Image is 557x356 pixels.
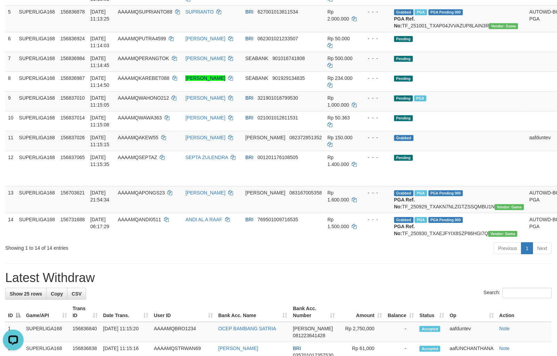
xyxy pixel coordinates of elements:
[273,75,305,81] span: Copy 901929134835 to clipboard
[415,9,427,15] span: Marked by aafsengchandara
[394,115,413,121] span: Pending
[394,224,415,236] b: PGA Ref. No:
[185,115,225,121] a: [PERSON_NAME]
[60,155,85,160] span: 156837065
[46,288,67,300] a: Copy
[23,302,70,322] th: Game/API: activate to sort column ascending
[5,111,16,131] td: 10
[327,217,349,229] span: Rp 1.500.000
[16,186,58,213] td: SUPERLIGA168
[60,95,85,101] span: 156837010
[185,135,225,140] a: [PERSON_NAME]
[5,72,16,91] td: 8
[246,36,253,41] span: BRI
[185,95,225,101] a: [PERSON_NAME]
[338,322,385,342] td: Rp 2,750,000
[118,217,161,222] span: AAAAMQANDI0511
[51,291,63,297] span: Copy
[60,135,85,140] span: 156837026
[16,32,58,52] td: SUPERLIGA168
[5,213,16,240] td: 14
[246,95,253,101] span: BRI
[5,32,16,52] td: 6
[90,36,109,48] span: [DATE] 11:14:03
[218,346,258,351] a: [PERSON_NAME]
[362,154,389,161] div: - - -
[484,288,552,298] label: Search:
[5,91,16,111] td: 9
[5,288,47,300] a: Show 25 rows
[327,135,352,140] span: Rp 150.000
[246,75,268,81] span: SEABANK
[185,36,225,41] a: [PERSON_NAME]
[394,197,415,209] b: PGA Ref. No:
[90,155,109,167] span: [DATE] 11:15:35
[394,96,413,101] span: Pending
[10,291,42,297] span: Show 25 rows
[533,242,552,254] a: Next
[5,242,227,251] div: Showing 1 to 14 of 14 entries
[5,151,16,186] td: 12
[16,131,58,151] td: SUPERLIGA168
[5,5,16,32] td: 5
[499,326,510,331] a: Note
[362,216,389,223] div: - - -
[327,95,349,108] span: Rp 1.000.000
[488,231,517,237] span: Vendor URL: https://trx31.1velocity.biz
[67,288,86,300] a: CSV
[60,190,85,196] span: 156703621
[5,322,23,342] td: 1
[362,94,389,101] div: - - -
[290,135,322,140] span: Copy 082372851352 to clipboard
[429,217,463,223] span: PGA Pending
[415,190,427,196] span: Marked by aafchhiseyha
[258,36,298,41] span: Copy 062301021233507 to clipboard
[90,56,109,68] span: [DATE] 11:14:45
[502,288,552,298] input: Search:
[16,151,58,186] td: SUPERLIGA168
[327,75,352,81] span: Rp 234.000
[258,9,298,15] span: Copy 627001013811534 to clipboard
[394,155,413,161] span: Pending
[290,302,338,322] th: Bank Acc. Number: activate to sort column ascending
[521,242,533,254] a: 1
[5,302,23,322] th: ID: activate to sort column descending
[419,326,440,332] span: Accepted
[23,322,70,342] td: SUPERLIGA168
[118,155,157,160] span: AAAAMQSEPTAZ
[118,36,166,41] span: AAAAMQPUTRA4599
[185,155,228,160] a: SEPTA ZULENDRA
[499,346,510,351] a: Note
[100,322,151,342] td: [DATE] 11:15:20
[70,322,100,342] td: 156836840
[327,56,352,61] span: Rp 500.000
[362,114,389,121] div: - - -
[90,9,109,22] span: [DATE] 11:13:25
[258,217,298,222] span: Copy 769501009716535 to clipboard
[118,9,172,15] span: AAAAMQSUPRIANTO88
[90,135,109,147] span: [DATE] 11:15:15
[5,186,16,213] td: 13
[429,190,463,196] span: PGA Pending
[185,217,222,222] a: ANDI AL A RAAF
[362,134,389,141] div: - - -
[185,75,225,81] a: [PERSON_NAME]
[118,75,169,81] span: AAAAMQKAREBET088
[447,302,497,322] th: Op: activate to sort column ascending
[290,190,322,196] span: Copy 083167005358 to clipboard
[90,190,109,202] span: [DATE] 21:54:34
[327,155,349,167] span: Rp 1.400.000
[385,322,417,342] td: -
[327,115,350,121] span: Rp 50.363
[60,9,85,15] span: 156836878
[246,217,253,222] span: BRI
[258,95,298,101] span: Copy 321901018799530 to clipboard
[394,217,414,223] span: Grabbed
[394,36,413,42] span: Pending
[60,56,85,61] span: 156836984
[60,36,85,41] span: 156836924
[338,302,385,322] th: Amount: activate to sort column ascending
[70,302,100,322] th: Trans ID: activate to sort column ascending
[394,76,413,82] span: Pending
[293,326,333,331] span: [PERSON_NAME]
